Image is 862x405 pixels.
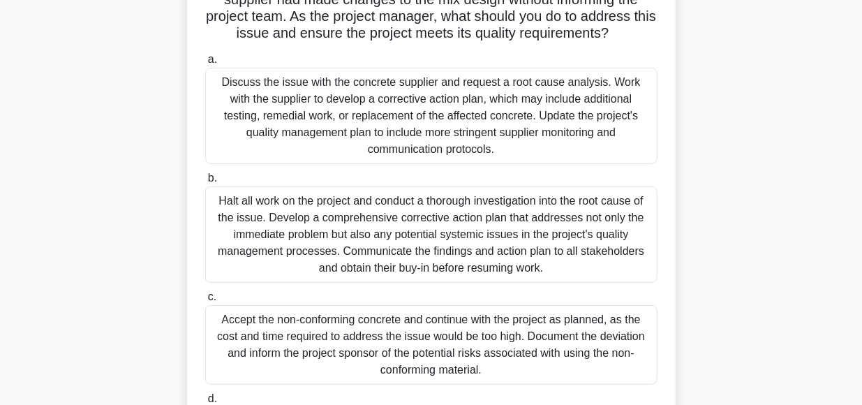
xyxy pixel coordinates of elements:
[208,53,217,65] span: a.
[205,186,657,283] div: Halt all work on the project and conduct a thorough investigation into the root cause of the issu...
[208,290,216,302] span: c.
[205,305,657,385] div: Accept the non-conforming concrete and continue with the project as planned, as the cost and time...
[208,392,217,404] span: d.
[208,172,217,184] span: b.
[205,68,657,164] div: Discuss the issue with the concrete supplier and request a root cause analysis. Work with the sup...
